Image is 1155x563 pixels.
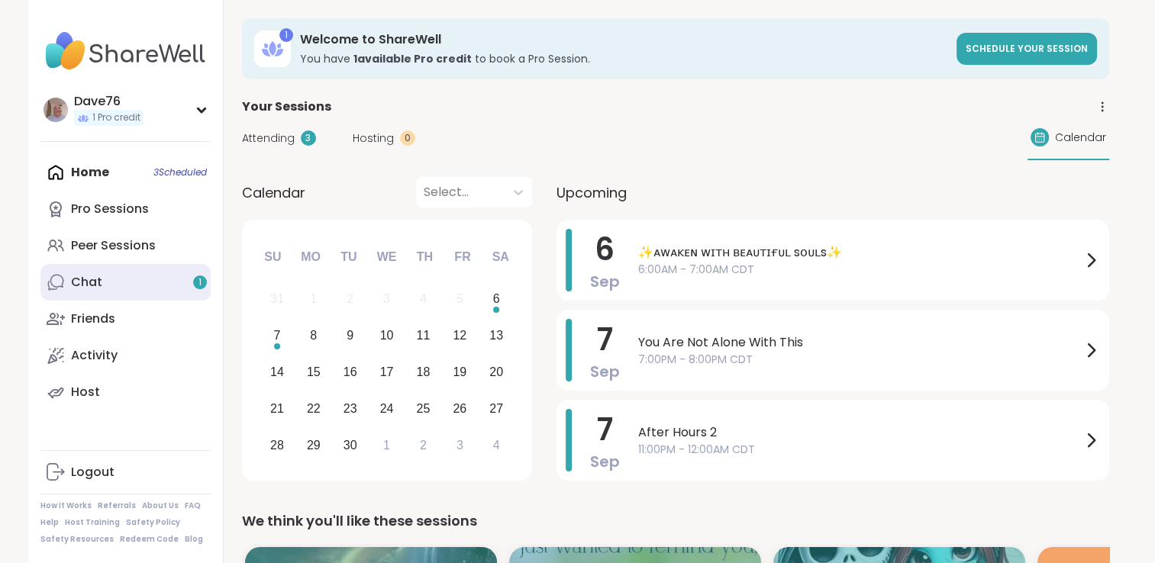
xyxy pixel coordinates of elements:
span: 1 [198,276,202,289]
div: 25 [417,398,431,419]
span: Attending [242,130,295,146]
div: Sa [483,240,517,274]
h3: Welcome to ShareWell [300,31,947,48]
div: Not available Friday, September 5th, 2025 [444,283,476,316]
div: 5 [457,288,463,309]
div: Choose Thursday, September 25th, 2025 [407,392,440,425]
div: Choose Saturday, September 20th, 2025 [480,356,513,389]
div: 4 [493,435,500,455]
div: Choose Friday, October 3rd, 2025 [444,429,476,462]
div: 30 [344,435,357,455]
div: Choose Friday, September 26th, 2025 [444,392,476,425]
a: Help [40,517,59,528]
div: 2 [347,288,353,309]
div: Fr [446,240,479,274]
span: 6 [595,228,615,271]
span: Calendar [1055,130,1106,146]
div: Choose Sunday, September 21st, 2025 [261,392,294,425]
h3: You have to book a Pro Session. [300,51,947,66]
span: ✨ᴀᴡᴀᴋᴇɴ ᴡɪᴛʜ ʙᴇᴀᴜᴛɪғᴜʟ sᴏᴜʟs✨ [638,243,1082,262]
div: Choose Tuesday, September 23rd, 2025 [334,392,366,425]
div: Pro Sessions [71,201,149,217]
div: 3 [301,130,316,146]
div: 14 [270,362,284,382]
span: 1 Pro credit [92,111,140,124]
div: Choose Tuesday, September 9th, 2025 [334,320,366,352]
img: ShareWell Nav Logo [40,24,211,78]
div: Dave76 [74,93,144,110]
span: Hosting [353,130,394,146]
div: 1 [383,435,390,455]
div: Chat [71,274,102,291]
a: Logout [40,454,211,491]
a: FAQ [185,500,201,511]
div: Choose Monday, September 22nd, 2025 [297,392,330,425]
div: 3 [457,435,463,455]
div: 24 [380,398,394,419]
span: Sep [590,451,620,472]
div: Choose Monday, September 15th, 2025 [297,356,330,389]
span: 6:00AM - 7:00AM CDT [638,262,1082,278]
b: 1 available Pro credit [353,51,472,66]
div: Choose Wednesday, September 24th, 2025 [370,392,403,425]
div: Friends [71,310,115,327]
div: Not available Thursday, September 4th, 2025 [407,283,440,316]
div: 13 [489,325,503,346]
div: 22 [307,398,321,419]
div: 1 [279,28,293,42]
span: You Are Not Alone With This [638,333,1082,352]
div: 27 [489,398,503,419]
div: Choose Monday, September 8th, 2025 [297,320,330,352]
div: 18 [417,362,431,382]
div: 23 [344,398,357,419]
div: We think you'll like these sessions [242,510,1109,532]
span: 7 [597,318,613,361]
div: Choose Saturday, September 13th, 2025 [480,320,513,352]
div: 8 [310,325,317,346]
div: month 2025-09 [259,281,515,463]
a: Safety Resources [40,534,114,545]
div: We [369,240,403,274]
div: 11 [417,325,431,346]
span: Sep [590,361,620,382]
div: 16 [344,362,357,382]
div: 12 [453,325,466,346]
div: Choose Monday, September 29th, 2025 [297,429,330,462]
a: Host [40,374,211,410]
div: Choose Wednesday, September 17th, 2025 [370,356,403,389]
a: Blog [185,534,203,545]
div: Choose Sunday, September 28th, 2025 [261,429,294,462]
a: Chat1 [40,264,211,301]
a: Friends [40,301,211,337]
div: Choose Tuesday, September 30th, 2025 [334,429,366,462]
div: Choose Wednesday, September 10th, 2025 [370,320,403,352]
div: Choose Saturday, October 4th, 2025 [480,429,513,462]
div: 9 [347,325,353,346]
div: 26 [453,398,466,419]
a: Safety Policy [126,517,180,528]
div: Su [256,240,289,274]
div: Choose Thursday, September 18th, 2025 [407,356,440,389]
div: 17 [380,362,394,382]
a: About Us [142,500,179,511]
span: 11:00PM - 12:00AM CDT [638,442,1082,458]
div: Tu [332,240,366,274]
div: 1 [310,288,317,309]
a: How It Works [40,500,92,511]
div: 10 [380,325,394,346]
a: Host Training [65,517,120,528]
div: Th [408,240,441,274]
div: Choose Sunday, September 14th, 2025 [261,356,294,389]
div: Mo [294,240,327,274]
span: Sep [590,271,620,292]
div: 6 [493,288,500,309]
div: Choose Thursday, September 11th, 2025 [407,320,440,352]
div: Host [71,384,100,401]
div: 2 [420,435,427,455]
div: 0 [400,130,415,146]
span: Upcoming [557,182,627,203]
a: Peer Sessions [40,227,211,264]
div: Not available Wednesday, September 3rd, 2025 [370,283,403,316]
div: 19 [453,362,466,382]
a: Schedule your session [957,33,1097,65]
